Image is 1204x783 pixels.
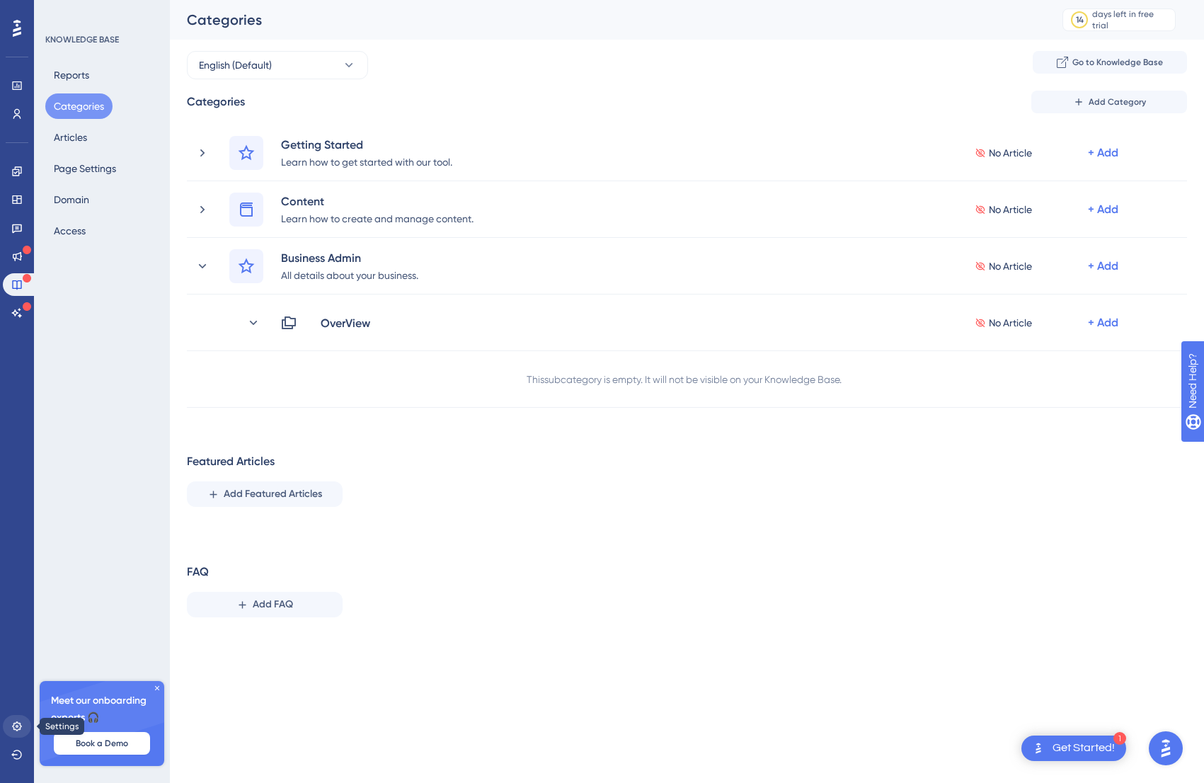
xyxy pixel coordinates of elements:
[187,481,343,507] button: Add Featured Articles
[51,692,153,726] span: Meet our onboarding experts 🎧
[45,93,113,119] button: Categories
[45,34,119,45] div: KNOWLEDGE BASE
[45,62,98,88] button: Reports
[1076,14,1084,25] div: 14
[45,125,96,150] button: Articles
[54,732,150,755] button: Book a Demo
[45,218,94,244] button: Access
[280,136,453,153] div: Getting Started
[280,193,474,210] div: Content
[989,314,1032,331] span: No Article
[187,93,245,110] div: Categories
[1145,727,1187,770] iframe: UserGuiding AI Assistant Launcher
[989,201,1032,218] span: No Article
[1088,201,1118,218] div: + Add
[1030,740,1047,757] img: launcher-image-alternative-text
[1113,732,1126,745] div: 1
[280,210,474,227] div: Learn how to create and manage content.
[989,258,1032,275] span: No Article
[1088,144,1118,161] div: + Add
[187,51,368,79] button: English (Default)
[199,57,272,74] span: English (Default)
[527,371,842,388] div: This subcategory is empty. It will not be visible on your Knowledge Base.
[224,486,322,503] span: Add Featured Articles
[187,592,343,617] button: Add FAQ
[280,249,419,266] div: Business Admin
[1033,51,1187,74] button: Go to Knowledge Base
[187,564,209,581] div: FAQ
[1089,96,1146,108] span: Add Category
[45,156,125,181] button: Page Settings
[76,738,128,749] span: Book a Demo
[33,4,88,21] span: Need Help?
[1092,8,1171,31] div: days left in free trial
[280,266,419,283] div: All details about your business.
[187,453,275,470] div: Featured Articles
[1031,91,1187,113] button: Add Category
[1021,736,1126,761] div: Open Get Started! checklist, remaining modules: 1
[320,314,371,331] div: OverView
[1088,258,1118,275] div: + Add
[1053,741,1115,756] div: Get Started!
[1072,57,1163,68] span: Go to Knowledge Base
[1088,314,1118,331] div: + Add
[253,596,293,613] span: Add FAQ
[989,144,1032,161] span: No Article
[45,187,98,212] button: Domain
[187,10,1027,30] div: Categories
[280,153,453,170] div: Learn how to get started with our tool.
